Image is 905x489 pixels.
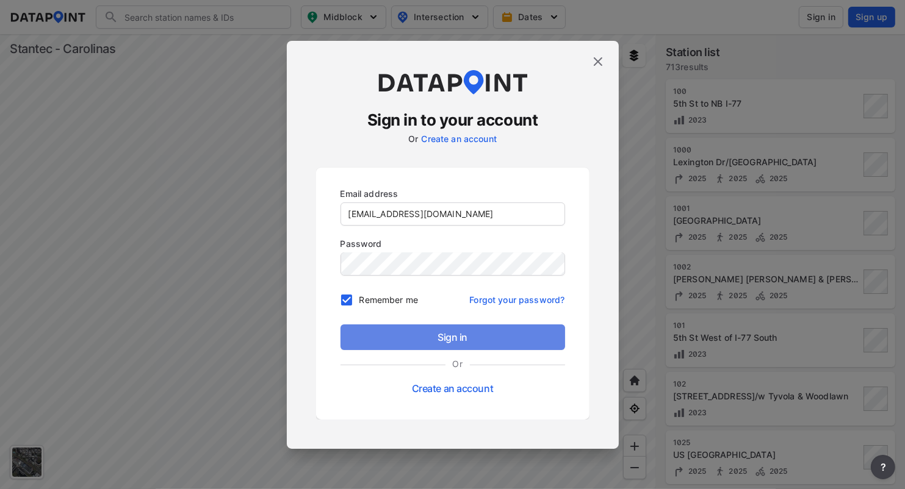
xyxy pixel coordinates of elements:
img: close.efbf2170.svg [591,54,605,69]
span: Remember me [359,293,418,306]
span: ? [878,460,888,474]
input: you@example.com [341,203,564,225]
button: more [871,455,895,479]
p: Password [341,237,565,250]
a: Create an account [412,382,493,394]
span: Sign in [350,330,555,344]
img: dataPointLogo.9353c09d.svg [377,70,529,95]
a: Create an account [421,134,497,144]
a: Forgot your password? [469,287,564,306]
label: Or [408,134,418,144]
button: Sign in [341,324,565,350]
p: Email address [341,187,565,200]
label: Or [445,357,470,370]
h3: Sign in to your account [316,109,590,131]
